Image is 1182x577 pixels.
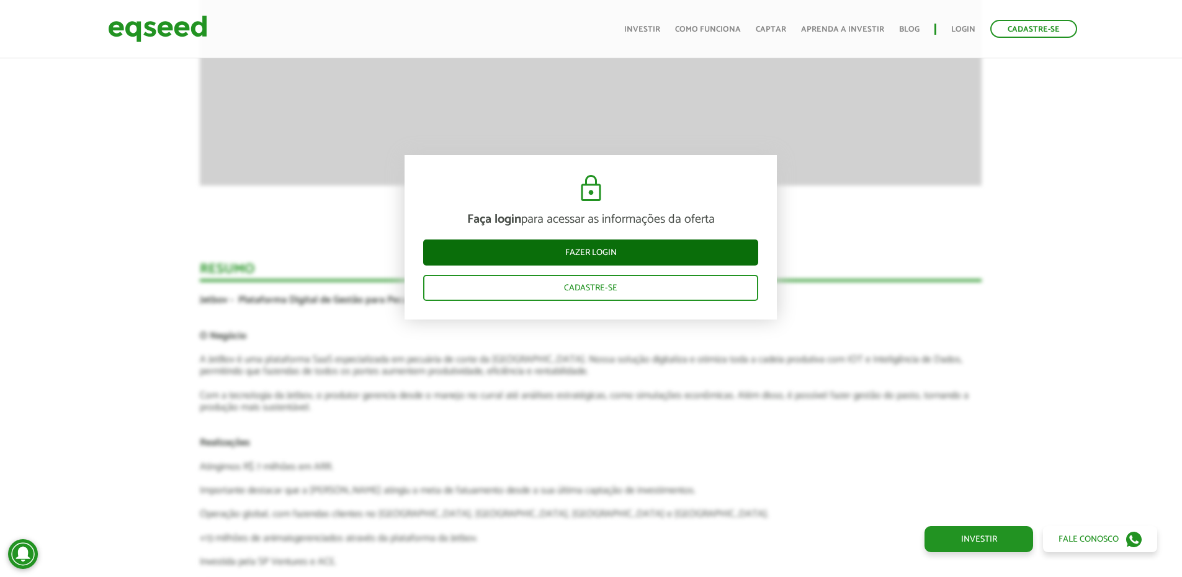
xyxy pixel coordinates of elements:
a: Investir [925,526,1033,552]
a: Fazer login [423,239,758,266]
img: EqSeed [108,12,207,45]
a: Fale conosco [1043,526,1157,552]
a: Login [951,25,975,34]
a: Aprenda a investir [801,25,884,34]
a: Blog [899,25,920,34]
a: Captar [756,25,786,34]
a: Cadastre-se [990,20,1077,38]
a: Como funciona [675,25,741,34]
a: Investir [624,25,660,34]
strong: Faça login [467,209,521,230]
a: Cadastre-se [423,275,758,301]
img: cadeado.svg [576,174,606,204]
p: para acessar as informações da oferta [423,212,758,227]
